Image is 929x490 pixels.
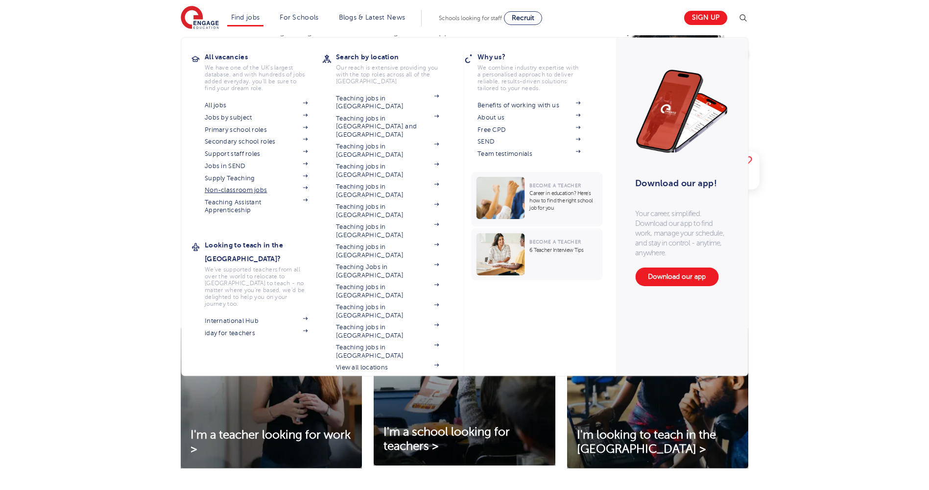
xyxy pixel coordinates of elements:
a: Teaching jobs in [GEOGRAPHIC_DATA] [336,223,439,239]
a: For Schools [280,14,318,21]
a: Teaching jobs in [GEOGRAPHIC_DATA] [336,203,439,219]
p: Your career, simplified. Download our app to find work, manage your schedule, and stay in control... [635,209,728,258]
a: I'm a school looking for teachers > [374,425,555,454]
a: Teaching jobs in [GEOGRAPHIC_DATA] [336,95,439,111]
a: About us [477,114,580,122]
span: Become a Teacher [529,183,581,188]
span: Recruit [512,14,534,22]
img: I'm looking to teach in the UK [567,305,748,468]
a: Team testimonials [477,150,580,158]
a: Teaching Jobs in [GEOGRAPHIC_DATA] [336,263,439,279]
a: Teaching jobs in [GEOGRAPHIC_DATA] [336,303,439,319]
a: Supply Teaching [205,174,308,182]
h3: All vacancies [205,50,322,64]
span: I'm a teacher looking for work > [191,428,351,456]
a: SEND [477,138,580,146]
p: We've supported teachers from all over the world to relocate to [GEOGRAPHIC_DATA] to teach - no m... [205,266,308,307]
span: I'm looking to teach in the [GEOGRAPHIC_DATA] > [577,428,716,456]
a: Download our app [635,268,718,286]
a: Teaching jobs in [GEOGRAPHIC_DATA] and [GEOGRAPHIC_DATA] [336,115,439,139]
a: Benefits of working with us [477,101,580,109]
a: Teaching jobs in [GEOGRAPHIC_DATA] [336,183,439,199]
a: Jobs by subject [205,114,308,122]
img: I'm a school looking for teachers [374,305,555,465]
a: Teaching jobs in [GEOGRAPHIC_DATA] [336,163,439,179]
h3: Why us? [477,50,595,64]
span: Schools looking for staff [439,15,502,22]
a: Become a Teacher6 Teacher Interview Tips [471,228,605,280]
a: Non-classroom jobs [205,186,308,194]
a: All vacanciesWe have one of the UK's largest database. and with hundreds of jobs added everyday. ... [205,50,322,92]
span: Become a Teacher [529,239,581,245]
a: Support staff roles [205,150,308,158]
a: All jobs [205,101,308,109]
h3: Download our app! [635,172,724,194]
a: International Hub [205,317,308,325]
a: Blogs & Latest News [339,14,405,21]
a: Teaching jobs in [GEOGRAPHIC_DATA] [336,323,439,340]
p: 6 Teacher Interview Tips [529,246,597,254]
p: Our reach is extensive providing you with the top roles across all of the [GEOGRAPHIC_DATA] [336,64,439,85]
a: View all locations [336,364,439,371]
a: iday for teachers [205,329,308,337]
a: Free CPD [477,126,580,134]
img: Engage Education [181,6,219,30]
a: Recruit [504,11,542,25]
p: We combine industry expertise with a personalised approach to deliver reliable, results-driven so... [477,64,580,92]
a: Teaching jobs in [GEOGRAPHIC_DATA] [336,343,439,360]
a: Looking to teach in the [GEOGRAPHIC_DATA]?We've supported teachers from all over the world to rel... [205,238,322,307]
h3: Search by location [336,50,453,64]
a: I'm looking to teach in the [GEOGRAPHIC_DATA] > [567,428,748,457]
a: Become a TeacherCareer in education? Here’s how to find the right school job for you [471,172,605,226]
h3: Looking to teach in the [GEOGRAPHIC_DATA]? [205,238,322,266]
a: Sign up [684,11,727,25]
span: I'm a school looking for teachers > [383,425,510,453]
a: Secondary school roles [205,138,308,146]
img: I'm a teacher looking for work [181,305,362,468]
a: Teaching jobs in [GEOGRAPHIC_DATA] [336,243,439,259]
p: Career in education? Here’s how to find the right school job for you [529,190,597,212]
a: Find jobs [231,14,260,21]
a: Jobs in SEND [205,162,308,170]
a: Primary school roles [205,126,308,134]
a: I'm a teacher looking for work > [181,428,362,457]
a: Why us?We combine industry expertise with a personalised approach to deliver reliable, results-dr... [477,50,595,92]
a: Teaching Assistant Apprenticeship [205,198,308,215]
a: Teaching jobs in [GEOGRAPHIC_DATA] [336,143,439,159]
a: Teaching jobs in [GEOGRAPHIC_DATA] [336,283,439,299]
a: Search by locationOur reach is extensive providing you with the top roles across all of the [GEOG... [336,50,453,85]
p: We have one of the UK's largest database. and with hundreds of jobs added everyday. you'll be sur... [205,64,308,92]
